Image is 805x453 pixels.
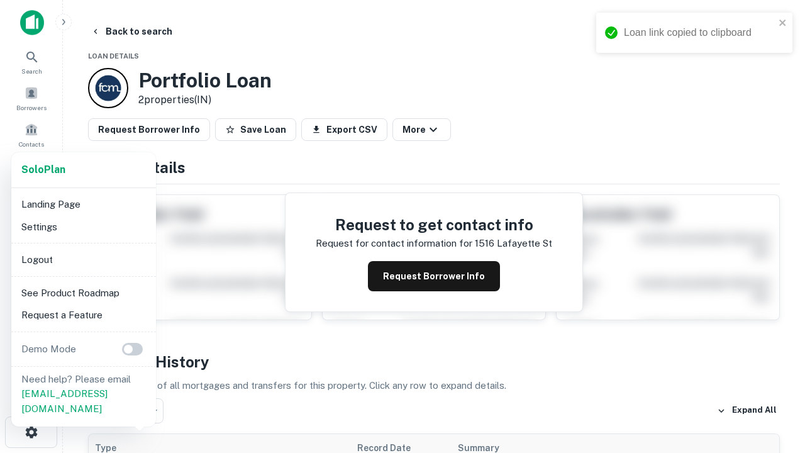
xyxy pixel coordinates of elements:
[779,18,787,30] button: close
[16,304,151,327] li: Request a Feature
[21,164,65,176] strong: Solo Plan
[16,193,151,216] li: Landing Page
[21,388,108,414] a: [EMAIL_ADDRESS][DOMAIN_NAME]
[16,342,81,357] p: Demo Mode
[16,216,151,238] li: Settings
[742,352,805,413] iframe: Chat Widget
[16,282,151,305] li: See Product Roadmap
[16,249,151,271] li: Logout
[21,372,146,417] p: Need help? Please email
[624,25,775,40] div: Loan link copied to clipboard
[21,162,65,177] a: SoloPlan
